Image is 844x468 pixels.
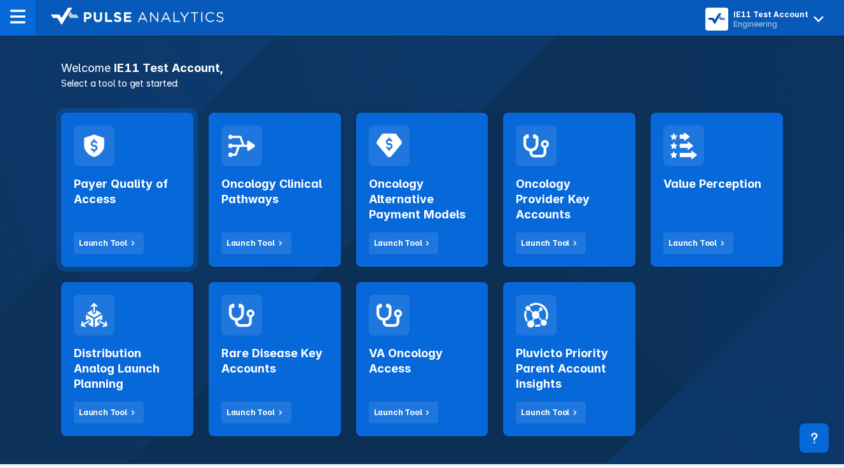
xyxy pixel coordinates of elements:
h2: Pluvicto Priority Parent Account Insights [516,346,623,392]
img: menu--horizontal.svg [10,9,25,24]
div: Engineering [733,19,808,29]
button: Launch Tool [369,232,439,254]
div: Launch Tool [226,407,275,418]
a: Rare Disease Key AccountsLaunch Tool [209,282,341,436]
h2: Value Perception [663,176,761,192]
button: Launch Tool [516,402,586,423]
button: Launch Tool [369,402,439,423]
button: Launch Tool [663,232,733,254]
h2: VA Oncology Access [369,346,476,376]
div: Launch Tool [521,238,569,249]
a: Oncology Alternative Payment ModelsLaunch Tool [356,113,488,267]
div: Launch Tool [374,407,422,418]
div: Launch Tool [521,407,569,418]
button: Launch Tool [221,232,291,254]
a: Value PerceptionLaunch Tool [651,113,783,267]
h2: Payer Quality of Access [74,176,181,207]
button: Launch Tool [74,402,144,423]
h3: IE11 Test Account , [53,62,791,74]
p: Select a tool to get started: [53,76,791,90]
div: Launch Tool [668,238,717,249]
button: Launch Tool [74,232,144,254]
h2: Oncology Alternative Payment Models [369,176,476,222]
div: Contact Support [799,423,829,453]
a: logo [36,8,224,28]
img: logo [51,8,224,25]
a: Pluvicto Priority Parent Account InsightsLaunch Tool [503,282,635,436]
a: Oncology Provider Key AccountsLaunch Tool [503,113,635,267]
a: VA Oncology AccessLaunch Tool [356,282,488,436]
div: Launch Tool [226,238,275,249]
div: Launch Tool [79,238,127,249]
div: Launch Tool [79,407,127,418]
div: IE11 Test Account [733,10,808,19]
div: Launch Tool [374,238,422,249]
button: Launch Tool [516,232,586,254]
a: Oncology Clinical PathwaysLaunch Tool [209,113,341,267]
h2: Oncology Clinical Pathways [221,176,328,207]
a: Distribution Analog Launch PlanningLaunch Tool [61,282,193,436]
img: menu button [708,10,726,28]
button: Launch Tool [221,402,291,423]
h2: Distribution Analog Launch Planning [74,346,181,392]
h2: Rare Disease Key Accounts [221,346,328,376]
h2: Oncology Provider Key Accounts [516,176,623,222]
a: Payer Quality of AccessLaunch Tool [61,113,193,267]
span: Welcome [61,61,111,74]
